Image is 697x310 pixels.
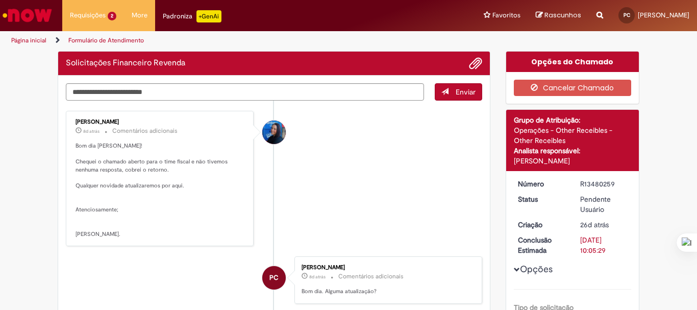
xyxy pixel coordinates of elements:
[68,36,144,44] a: Formulário de Atendimento
[1,5,54,26] img: ServiceNow
[70,10,106,20] span: Requisições
[510,194,573,204] dt: Status
[302,288,471,296] p: Bom dia. Alguma atualização?
[544,10,581,20] span: Rascunhos
[514,80,632,96] button: Cancelar Chamado
[83,128,99,134] span: 8d atrás
[514,156,632,166] div: [PERSON_NAME]
[580,220,609,229] span: 26d atrás
[108,12,116,20] span: 2
[624,12,630,18] span: PC
[338,272,404,281] small: Comentários adicionais
[580,220,609,229] time: 04/09/2025 11:00:30
[309,274,326,280] time: 22/09/2025 11:05:08
[435,83,482,101] button: Enviar
[580,194,628,214] div: Pendente Usuário
[638,11,689,19] span: [PERSON_NAME]
[262,266,286,290] div: Pedro Campelo
[506,52,639,72] div: Opções do Chamado
[163,10,221,22] div: Padroniza
[302,265,471,271] div: [PERSON_NAME]
[536,11,581,20] a: Rascunhos
[196,10,221,22] p: +GenAi
[580,220,628,230] div: 04/09/2025 11:00:30
[456,87,476,97] span: Enviar
[492,10,520,20] span: Favoritos
[510,220,573,230] dt: Criação
[510,235,573,255] dt: Conclusão Estimada
[510,179,573,189] dt: Número
[112,127,178,135] small: Comentários adicionais
[76,119,245,125] div: [PERSON_NAME]
[11,36,46,44] a: Página inicial
[514,125,632,146] div: Operações - Other Receibles - Other Receibles
[76,142,245,238] p: Bom dia [PERSON_NAME]! Chequei o chamado aberto para o time fiscal e não tivemos nenhuma resposta...
[309,274,326,280] span: 8d atrás
[580,235,628,255] div: [DATE] 10:05:29
[132,10,147,20] span: More
[66,59,185,68] h2: Solicitações Financeiro Revenda Histórico de tíquete
[514,115,632,125] div: Grupo de Atribuição:
[8,31,457,50] ul: Trilhas de página
[469,57,482,70] button: Adicionar anexos
[580,179,628,189] div: R13480259
[262,121,286,144] div: Luana Albuquerque
[514,146,632,156] div: Analista responsável:
[269,266,279,290] span: PC
[66,83,424,101] textarea: Digite sua mensagem aqui...
[83,128,99,134] time: 22/09/2025 11:15:44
